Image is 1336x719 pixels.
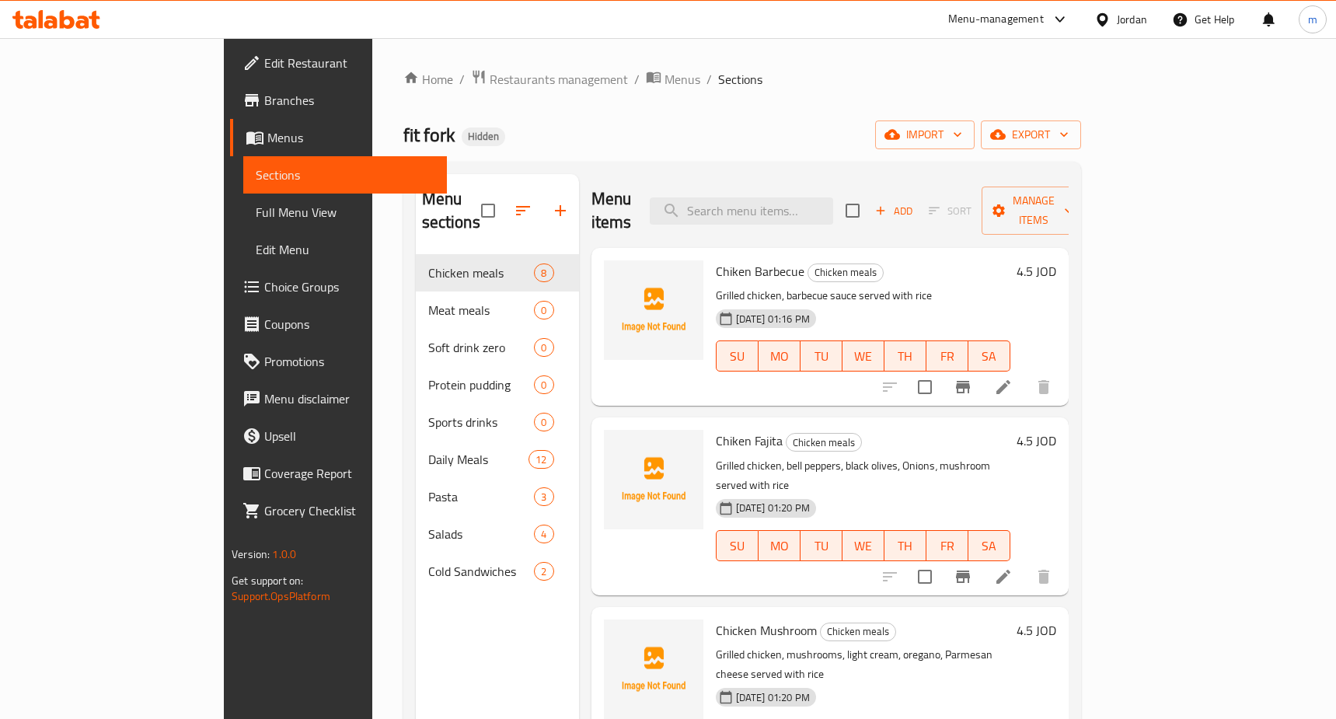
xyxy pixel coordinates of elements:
[428,301,535,319] span: Meat meals
[891,345,920,368] span: TH
[730,312,816,326] span: [DATE] 01:16 PM
[875,120,975,149] button: import
[981,120,1081,149] button: export
[535,564,553,579] span: 2
[428,264,535,282] span: Chicken meals
[462,127,505,146] div: Hidden
[765,345,794,368] span: MO
[256,166,434,184] span: Sections
[842,530,884,561] button: WE
[716,429,783,452] span: Chiken Fajita
[808,264,883,281] span: Chicken meals
[256,240,434,259] span: Edit Menu
[264,464,434,483] span: Coverage Report
[716,619,817,642] span: Chicken Mushroom
[765,535,794,557] span: MO
[787,434,861,452] span: Chicken meals
[926,530,968,561] button: FR
[534,375,553,394] div: items
[416,329,579,366] div: Soft drink zero0
[993,125,1069,145] span: export
[926,340,968,372] button: FR
[634,70,640,89] li: /
[403,117,455,152] span: fit fork
[272,544,296,564] span: 1.0.0
[534,562,553,581] div: items
[462,130,505,143] span: Hidden
[535,303,553,318] span: 0
[919,199,982,223] span: Select section first
[428,525,535,543] div: Salads
[264,501,434,520] span: Grocery Checklist
[459,70,465,89] li: /
[650,197,833,225] input: search
[884,530,926,561] button: TH
[428,413,535,431] span: Sports drinks
[801,530,842,561] button: TU
[1017,620,1056,641] h6: 4.5 JOD
[869,199,919,223] span: Add item
[944,558,982,595] button: Branch-specific-item
[267,128,434,147] span: Menus
[1025,558,1062,595] button: delete
[264,91,434,110] span: Branches
[730,501,816,515] span: [DATE] 01:20 PM
[428,450,529,469] span: Daily Meals
[706,70,712,89] li: /
[948,10,1044,29] div: Menu-management
[243,194,447,231] a: Full Menu View
[888,125,962,145] span: import
[933,345,962,368] span: FR
[416,515,579,553] div: Salads4
[869,199,919,223] button: Add
[786,433,862,452] div: Chicken meals
[535,415,553,430] span: 0
[982,187,1086,235] button: Manage items
[535,266,553,281] span: 8
[1308,11,1317,28] span: m
[807,345,836,368] span: TU
[716,456,1010,495] p: Grilled chicken, bell peppers, black olives, Onions، mushroom served with rice
[232,571,303,591] span: Get support on:
[230,380,447,417] a: Menu disclaimer
[849,535,878,557] span: WE
[821,623,895,640] span: Chicken meals
[416,254,579,291] div: Chicken meals8
[604,430,703,529] img: Chiken Fajita
[968,530,1010,561] button: SA
[403,69,1081,89] nav: breadcrumb
[416,478,579,515] div: Pasta3
[230,417,447,455] a: Upsell
[471,69,628,89] a: Restaurants management
[909,560,941,593] span: Select to update
[416,553,579,590] div: Cold Sandwiches2
[264,352,434,371] span: Promotions
[807,535,836,557] span: TU
[428,562,535,581] div: Cold Sandwiches
[230,492,447,529] a: Grocery Checklist
[542,192,579,229] button: Add section
[716,286,1010,305] p: Grilled chicken, barbecue sauce served with rice
[232,544,270,564] span: Version:
[534,301,553,319] div: items
[534,413,553,431] div: items
[1025,368,1062,406] button: delete
[428,338,535,357] span: Soft drink zero
[428,375,535,394] div: Protein pudding
[759,530,801,561] button: MO
[416,366,579,403] div: Protein pudding0
[232,586,330,606] a: Support.OpsPlatform
[416,291,579,329] div: Meat meals0
[535,527,553,542] span: 4
[416,403,579,441] div: Sports drinks0
[1017,260,1056,282] h6: 4.5 JOD
[535,340,553,355] span: 0
[968,340,1010,372] button: SA
[808,264,884,282] div: Chicken meals
[504,192,542,229] span: Sort sections
[1117,11,1147,28] div: Jordan
[535,378,553,393] span: 0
